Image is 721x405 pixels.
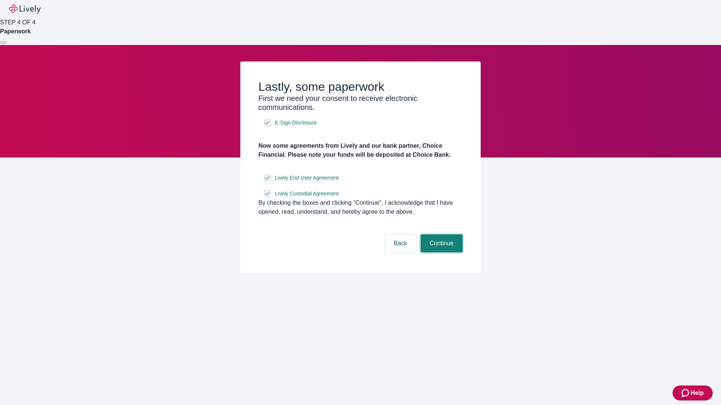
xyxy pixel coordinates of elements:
span: Help [691,388,704,397]
h3: First we need your consent to receive electronic communications. [258,94,463,112]
button: Continue [421,234,463,252]
button: Back [385,234,416,252]
a: e-sign disclosure document [273,118,318,127]
a: e-sign disclosure document [273,189,340,198]
span: E-Sign Disclosure [275,119,317,127]
h4: Now some agreements from Lively and our bank partner, Choice Financial. Please note your funds wi... [258,141,463,159]
img: Lively [9,4,41,13]
h2: Lastly, some paperwork [258,79,463,94]
span: Lively End User Agreement [275,174,339,182]
div: By checking the boxes and clicking “Continue", I acknowledge that I have opened, read, understand... [258,198,463,216]
span: Lively Custodial Agreement [275,190,339,198]
a: e-sign disclosure document [273,173,340,183]
svg: Zendesk support icon [682,388,691,397]
button: Zendesk support iconHelp [673,385,713,400]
